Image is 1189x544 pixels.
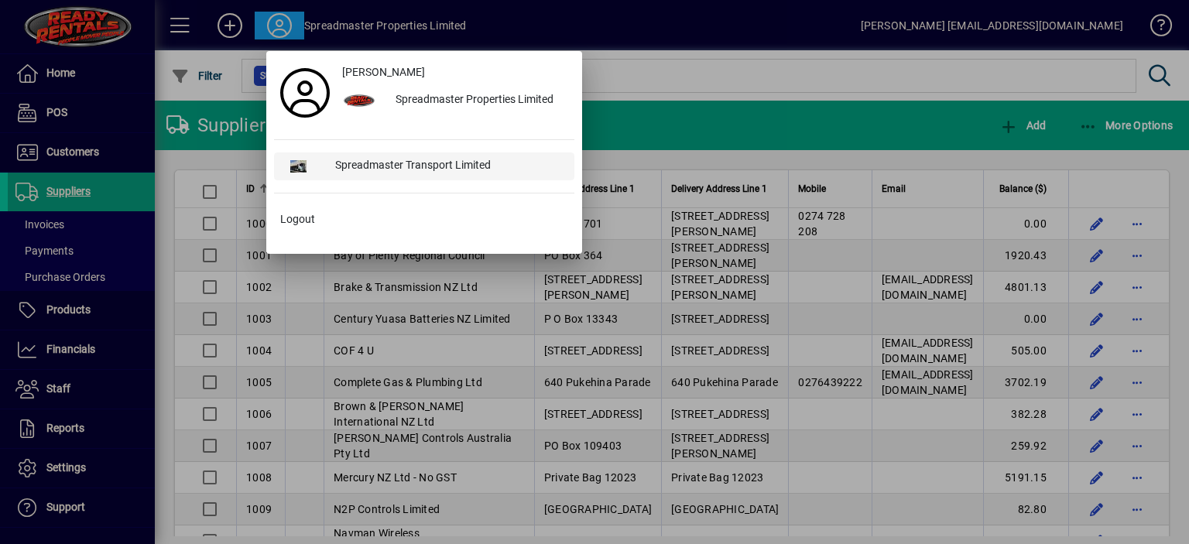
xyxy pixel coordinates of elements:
[336,87,574,115] button: Spreadmaster Properties Limited
[336,59,574,87] a: [PERSON_NAME]
[383,87,574,115] div: Spreadmaster Properties Limited
[274,79,336,107] a: Profile
[274,152,574,180] button: Spreadmaster Transport Limited
[342,64,425,80] span: [PERSON_NAME]
[274,206,574,234] button: Logout
[323,152,574,180] div: Spreadmaster Transport Limited
[280,211,315,228] span: Logout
